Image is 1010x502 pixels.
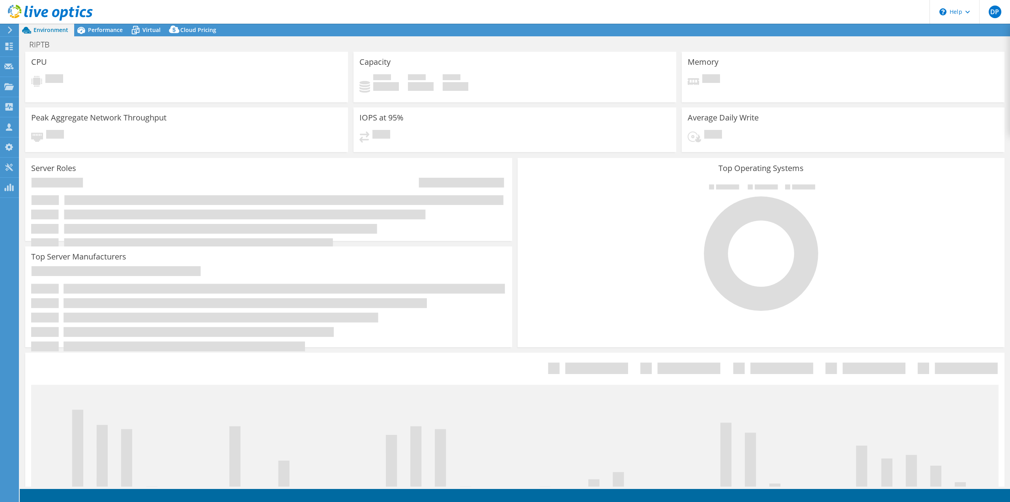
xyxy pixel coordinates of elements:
[31,164,76,173] h3: Server Roles
[34,26,68,34] span: Environment
[443,74,460,82] span: Total
[704,130,722,141] span: Pending
[373,74,391,82] span: Used
[989,6,1001,18] span: DP
[359,113,404,122] h3: IOPS at 95%
[142,26,161,34] span: Virtual
[46,130,64,141] span: Pending
[524,164,999,173] h3: Top Operating Systems
[702,74,720,85] span: Pending
[45,74,63,85] span: Pending
[359,58,391,66] h3: Capacity
[180,26,216,34] span: Cloud Pricing
[31,252,126,261] h3: Top Server Manufacturers
[372,130,390,141] span: Pending
[688,113,759,122] h3: Average Daily Write
[88,26,123,34] span: Performance
[408,74,426,82] span: Free
[26,40,62,49] h1: RIPTB
[31,113,166,122] h3: Peak Aggregate Network Throughput
[373,82,399,91] h4: 0 GiB
[408,82,434,91] h4: 0 GiB
[31,58,47,66] h3: CPU
[443,82,468,91] h4: 0 GiB
[688,58,718,66] h3: Memory
[939,8,946,15] svg: \n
